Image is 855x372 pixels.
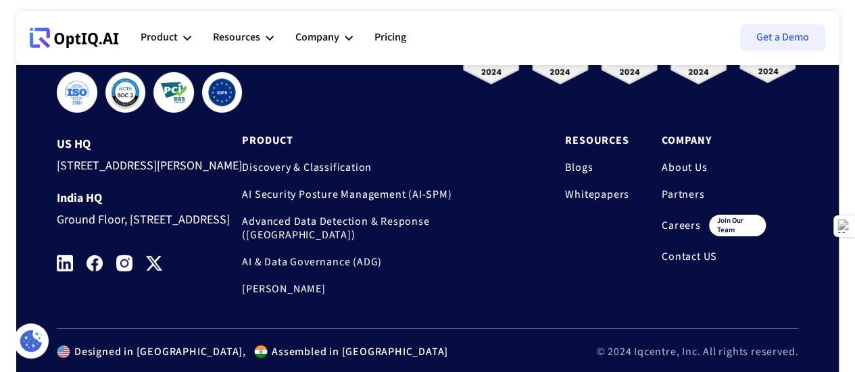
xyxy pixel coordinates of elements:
a: Blogs [565,161,629,174]
a: [PERSON_NAME] [242,282,533,296]
div: Company [295,18,353,58]
div: Resources [213,28,260,47]
div: US HQ [57,138,242,151]
div: join our team [709,215,766,236]
a: Webflow Homepage [30,18,119,58]
a: Get a Demo [740,24,825,51]
div: Product [141,18,191,58]
div: Designed in [GEOGRAPHIC_DATA], [70,345,246,358]
div: Product [141,28,178,47]
div: India HQ [57,192,242,205]
a: AI Security Posture Management (AI-SPM) [242,188,533,201]
a: About Us [662,161,766,174]
a: Resources [565,134,629,147]
a: Careers [662,219,701,232]
a: Product [242,134,533,147]
a: Company [662,134,766,147]
a: Pricing [374,18,406,58]
a: AI & Data Governance (ADG) [242,255,533,269]
a: Discovery & Classification [242,161,533,174]
div: © 2024 Iqcentre, Inc. All rights reserved. [596,345,798,358]
div: Company [295,28,339,47]
div: Ground Floor, [STREET_ADDRESS] [57,205,242,230]
a: Whitepapers [565,188,629,201]
div: Assembled in [GEOGRAPHIC_DATA] [268,345,448,358]
a: Partners [662,188,766,201]
div: [STREET_ADDRESS][PERSON_NAME] [57,151,242,176]
a: Advanced Data Detection & Response ([GEOGRAPHIC_DATA]) [242,215,533,242]
div: Resources [213,18,274,58]
a: Contact US [662,250,766,263]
